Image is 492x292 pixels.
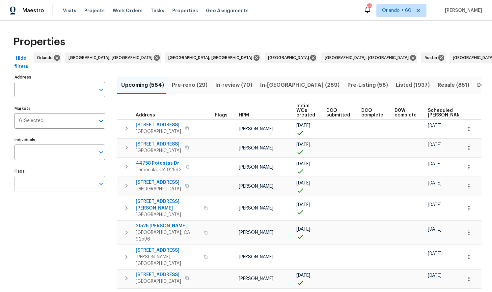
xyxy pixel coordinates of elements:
[136,278,181,285] span: [GEOGRAPHIC_DATA]
[296,203,310,207] span: [DATE]
[14,107,105,111] label: Markets
[442,7,482,14] span: [PERSON_NAME]
[268,54,312,61] span: [GEOGRAPHIC_DATA]
[136,147,181,154] span: [GEOGRAPHIC_DATA]
[428,108,465,117] span: Scheduled [PERSON_NAME]
[215,113,228,117] span: Flags
[136,229,200,243] span: [GEOGRAPHIC_DATA], CA 92596
[239,165,273,170] span: [PERSON_NAME]
[65,52,161,63] div: [GEOGRAPHIC_DATA], [GEOGRAPHIC_DATA]
[239,127,273,131] span: [PERSON_NAME]
[296,181,310,185] span: [DATE]
[428,251,442,256] span: [DATE]
[96,148,106,157] button: Open
[19,118,43,124] span: 61 Selected
[428,227,442,232] span: [DATE]
[239,230,273,235] span: [PERSON_NAME]
[11,52,32,73] button: Hide filters
[121,81,164,90] span: Upcoming (584)
[382,7,411,14] span: Orlando + 60
[265,52,317,63] div: [GEOGRAPHIC_DATA]
[361,108,383,117] span: DCO complete
[296,162,310,166] span: [DATE]
[37,54,55,61] span: Orlando
[13,54,29,71] span: Hide filters
[428,143,442,147] span: [DATE]
[113,7,143,14] span: Work Orders
[325,54,411,61] span: [GEOGRAPHIC_DATA], [GEOGRAPHIC_DATA]
[84,7,105,14] span: Projects
[136,122,181,128] span: [STREET_ADDRESS]
[296,123,310,128] span: [DATE]
[68,54,155,61] span: [GEOGRAPHIC_DATA], [GEOGRAPHIC_DATA]
[150,8,164,13] span: Tasks
[428,162,442,166] span: [DATE]
[296,273,310,278] span: [DATE]
[206,7,249,14] span: Geo Assignments
[96,116,106,126] button: Open
[239,184,273,189] span: [PERSON_NAME]
[136,179,181,186] span: [STREET_ADDRESS]
[260,81,340,90] span: In-[GEOGRAPHIC_DATA] (289)
[239,276,273,281] span: [PERSON_NAME]
[438,81,469,90] span: Resale (851)
[136,160,181,167] span: 44758 Potestas Dr
[165,52,261,63] div: [GEOGRAPHIC_DATA], [GEOGRAPHIC_DATA]
[14,138,105,142] label: Individuals
[63,7,76,14] span: Visits
[172,81,207,90] span: Pre-reno (29)
[239,206,273,211] span: [PERSON_NAME]
[96,179,106,188] button: Open
[428,123,442,128] span: [DATE]
[13,39,65,45] span: Properties
[239,255,273,259] span: [PERSON_NAME]
[347,81,388,90] span: Pre-Listing (58)
[14,75,105,79] label: Address
[428,273,442,278] span: [DATE]
[321,52,417,63] div: [GEOGRAPHIC_DATA], [GEOGRAPHIC_DATA]
[367,4,371,11] div: 684
[424,54,440,61] span: Austin
[14,169,105,173] label: Flags
[172,7,198,14] span: Properties
[96,85,106,94] button: Open
[239,146,273,150] span: [PERSON_NAME]
[296,104,315,117] span: Initial WOs created
[296,143,310,147] span: [DATE]
[326,108,350,117] span: DCO submitted
[136,128,181,135] span: [GEOGRAPHIC_DATA]
[421,52,446,63] div: Austin
[239,113,249,117] span: HPM
[168,54,255,61] span: [GEOGRAPHIC_DATA], [GEOGRAPHIC_DATA]
[428,181,442,185] span: [DATE]
[395,108,417,117] span: D0W complete
[136,186,181,192] span: [GEOGRAPHIC_DATA]
[22,7,44,14] span: Maestro
[136,198,200,211] span: [STREET_ADDRESS][PERSON_NAME]
[136,141,181,147] span: [STREET_ADDRESS]
[136,272,181,278] span: [STREET_ADDRESS]
[136,254,200,267] span: [PERSON_NAME], [GEOGRAPHIC_DATA]
[136,223,200,229] span: 31525 [PERSON_NAME]
[428,203,442,207] span: [DATE]
[215,81,252,90] span: In-review (70)
[396,81,430,90] span: Listed (1937)
[136,167,181,173] span: Temecula, CA 92592
[136,247,200,254] span: [STREET_ADDRESS]
[296,227,310,232] span: [DATE]
[136,113,155,117] span: Address
[34,52,61,63] div: Orlando
[136,211,200,218] span: [GEOGRAPHIC_DATA]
